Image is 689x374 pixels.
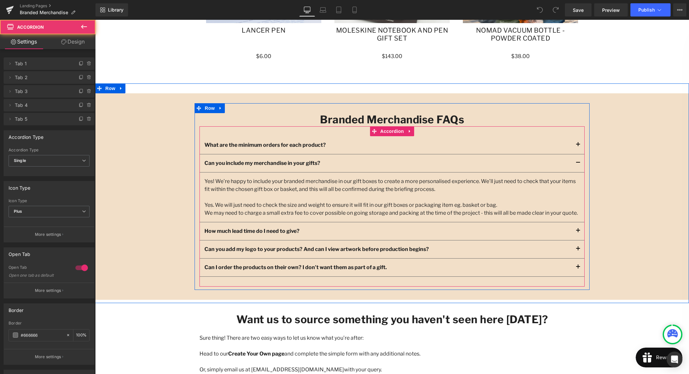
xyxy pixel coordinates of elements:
[104,330,490,338] p: Head to our and complete the simple form with any additional notes.
[21,331,63,339] input: Color
[4,349,94,364] button: More settings
[95,3,128,16] a: New Library
[9,273,68,278] div: Open one tab as default
[673,3,686,16] button: More
[108,7,123,13] span: Library
[9,64,22,74] span: Row
[239,7,355,30] a: Moleskine Notebook and Pen Gift Set
[15,71,70,84] span: Tab 2
[108,83,121,93] span: Row
[73,329,89,341] div: %
[104,293,490,306] h2: Want us to source something you haven't seen here [DATE]?
[315,3,331,16] a: Laptop
[9,131,44,140] div: Accordion Type
[15,99,70,111] span: Tab 4
[287,33,307,41] span: $143.00
[4,227,94,242] button: More settings
[667,352,682,367] div: Open Intercom Messenger
[35,232,61,237] p: More settings
[146,7,190,30] a: Lancer Pen
[104,314,490,322] p: Sure thing! There are two easy ways to let us know what you’re after:
[109,208,204,214] strong: How much lead time do I need to give?
[549,3,562,16] button: Redo
[310,107,319,116] a: Expand / Collapse
[161,33,176,41] span: $6.00
[541,328,587,348] iframe: Button to open loyalty program pop-up
[15,57,70,70] span: Tab 1
[347,3,362,16] a: Mobile
[15,85,70,98] span: Tab 3
[573,7,584,14] span: Save
[638,7,655,13] span: Publish
[20,10,68,15] span: Branded Merchandise
[14,158,26,163] b: Single
[283,107,310,116] span: Accordion
[104,346,490,354] p: Or, simply email us at [EMAIL_ADDRESS][DOMAIN_NAME]
[331,3,347,16] a: Tablet
[121,83,130,93] a: Expand / Collapse
[594,3,628,16] a: Preview
[9,248,30,257] div: Open Tab
[368,7,483,30] a: Nomad Vacuum Bottle - Powder Coated
[9,321,90,326] div: Border
[630,3,671,16] button: Publish
[109,226,334,233] strong: Can you add my logo to your products? And can I view artwork before production begins?
[14,209,22,214] b: Plus
[9,304,23,313] div: Border
[20,3,95,9] a: Landing Pages
[109,122,231,128] b: What are the minimum orders for each product?
[109,190,483,196] span: We may need to charge a small extra fee to cover possible on going storage and packing at the tim...
[15,113,70,125] span: Tab 5
[49,34,97,49] a: Design
[22,64,30,74] a: Expand / Collapse
[602,7,620,14] span: Preview
[299,3,315,16] a: Desktop
[109,140,225,146] strong: Can you include my merchandise in your gifts?
[17,24,44,30] span: Accordion
[35,354,61,360] p: More settings
[9,199,90,203] div: Icon Type
[9,265,69,272] div: Open Tab
[4,283,94,298] button: More settings
[533,3,546,16] button: Undo
[9,148,90,152] div: Accordion Type
[35,288,61,294] p: More settings
[249,347,287,353] span: with your query.
[133,331,189,337] a: Create Your Own page
[9,181,31,191] div: Icon Type
[109,244,292,251] b: Can I order the products on their own? I don’t want them as part of a gift.
[109,158,485,189] p: Yes! We’re happy to include your branded merchandise in our gift boxes to create a more personali...
[416,33,435,41] span: $38.00
[104,93,490,107] h2: Branded Merchandise FAQs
